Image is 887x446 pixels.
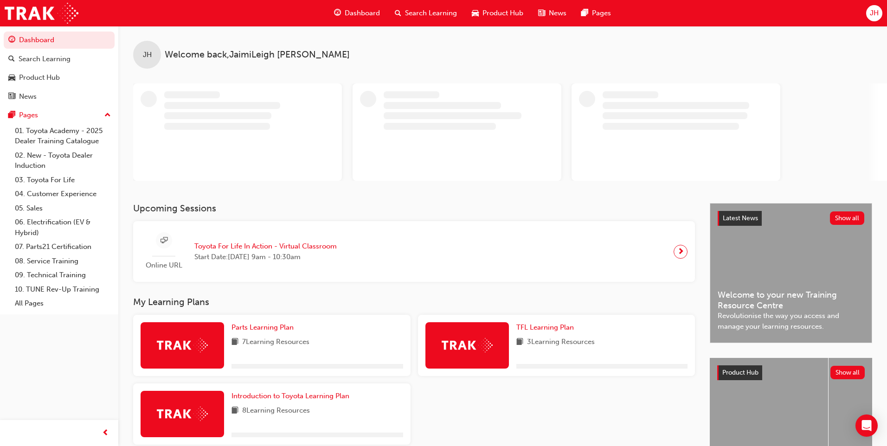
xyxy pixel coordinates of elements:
span: News [549,8,566,19]
a: 01. Toyota Academy - 2025 Dealer Training Catalogue [11,124,115,148]
a: Product Hub [4,69,115,86]
a: 08. Service Training [11,254,115,268]
span: JH [143,50,152,60]
a: Dashboard [4,32,115,49]
div: Pages [19,110,38,121]
a: guage-iconDashboard [327,4,387,23]
span: Toyota For Life In Action - Virtual Classroom [194,241,337,252]
a: Parts Learning Plan [231,322,297,333]
a: Introduction to Toyota Learning Plan [231,391,353,401]
button: Pages [4,107,115,124]
a: Search Learning [4,51,115,68]
span: up-icon [104,109,111,121]
img: Trak [157,407,208,421]
span: Welcome back , JaimiLeigh [PERSON_NAME] [165,50,350,60]
span: 7 Learning Resources [242,337,309,348]
a: Latest NewsShow allWelcome to your new Training Resource CentreRevolutionise the way you access a... [710,203,872,343]
h3: Upcoming Sessions [133,203,695,214]
a: news-iconNews [531,4,574,23]
div: Open Intercom Messenger [855,414,878,437]
a: All Pages [11,296,115,311]
span: Latest News [723,214,758,222]
span: book-icon [231,337,238,348]
div: Product Hub [19,72,60,83]
button: Show all [830,211,865,225]
span: Search Learning [405,8,457,19]
span: Parts Learning Plan [231,323,294,331]
span: Dashboard [345,8,380,19]
a: 03. Toyota For Life [11,173,115,187]
a: TFL Learning Plan [516,322,578,333]
a: Online URLToyota For Life In Action - Virtual ClassroomStart Date:[DATE] 9am - 10:30am [141,229,688,274]
span: JH [870,8,879,19]
span: sessionType_ONLINE_URL-icon [161,235,167,247]
a: pages-iconPages [574,4,618,23]
a: car-iconProduct Hub [464,4,531,23]
span: 8 Learning Resources [242,405,310,417]
div: Search Learning [19,54,71,64]
button: JH [866,5,882,21]
a: News [4,88,115,105]
span: Introduction to Toyota Learning Plan [231,392,349,400]
span: Online URL [141,260,187,271]
a: Latest NewsShow all [718,211,864,226]
span: search-icon [395,7,401,19]
img: Trak [442,338,493,352]
span: news-icon [8,93,15,101]
button: Show all [830,366,865,379]
span: TFL Learning Plan [516,323,574,331]
span: guage-icon [334,7,341,19]
span: Pages [592,8,611,19]
a: 07. Parts21 Certification [11,240,115,254]
span: guage-icon [8,36,15,45]
span: prev-icon [102,427,109,439]
span: 3 Learning Resources [527,337,595,348]
button: DashboardSearch LearningProduct HubNews [4,30,115,107]
img: Trak [157,338,208,352]
span: Product Hub [722,369,758,376]
span: search-icon [8,55,15,64]
span: car-icon [472,7,479,19]
span: pages-icon [8,111,15,120]
a: 06. Electrification (EV & Hybrid) [11,215,115,240]
span: car-icon [8,74,15,82]
a: search-iconSearch Learning [387,4,464,23]
a: 02. New - Toyota Dealer Induction [11,148,115,173]
span: Revolutionise the way you access and manage your learning resources. [718,311,864,331]
span: news-icon [538,7,545,19]
span: book-icon [231,405,238,417]
span: book-icon [516,337,523,348]
span: next-icon [677,245,684,258]
a: Product HubShow all [717,365,865,380]
img: Trak [5,3,78,24]
span: Start Date: [DATE] 9am - 10:30am [194,252,337,262]
div: News [19,91,37,102]
a: 09. Technical Training [11,268,115,282]
a: 04. Customer Experience [11,187,115,201]
h3: My Learning Plans [133,297,695,307]
span: Product Hub [482,8,523,19]
span: pages-icon [581,7,588,19]
a: 05. Sales [11,201,115,216]
a: 10. TUNE Rev-Up Training [11,282,115,297]
span: Welcome to your new Training Resource Centre [718,290,864,311]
